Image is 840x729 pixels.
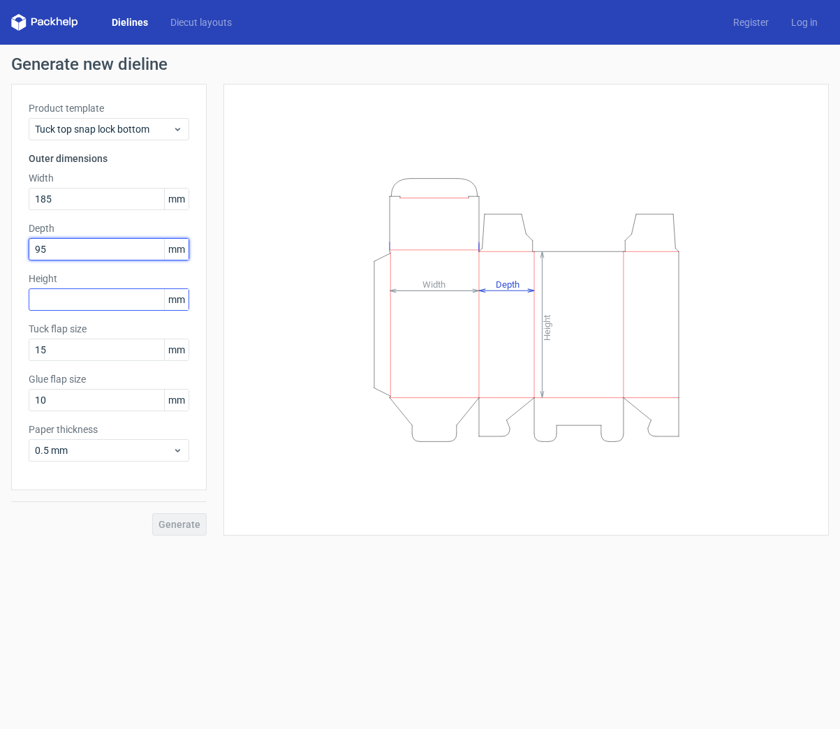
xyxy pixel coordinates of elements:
span: mm [164,289,189,310]
tspan: Width [422,279,445,289]
label: Height [29,272,189,286]
tspan: Height [542,314,552,340]
tspan: Depth [496,279,520,289]
span: mm [164,339,189,360]
span: 0.5 mm [35,443,172,457]
label: Paper thickness [29,422,189,436]
label: Glue flap size [29,372,189,386]
span: mm [164,390,189,411]
label: Depth [29,221,189,235]
a: Dielines [101,15,159,29]
label: Tuck flap size [29,322,189,336]
a: Diecut layouts [159,15,243,29]
label: Product template [29,101,189,115]
h3: Outer dimensions [29,152,189,165]
a: Log in [780,15,829,29]
span: Tuck top snap lock bottom [35,122,172,136]
a: Register [722,15,780,29]
span: mm [164,189,189,209]
label: Width [29,171,189,185]
h1: Generate new dieline [11,56,829,73]
span: mm [164,239,189,260]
